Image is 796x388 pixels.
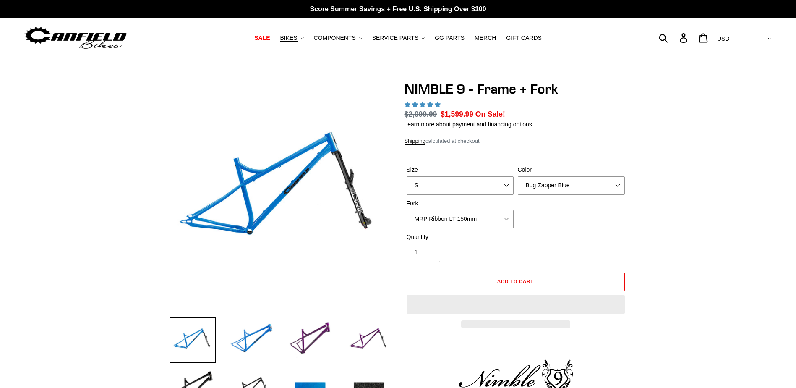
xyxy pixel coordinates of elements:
a: Shipping [405,138,426,145]
label: Size [407,165,514,174]
s: $2,099.99 [405,110,437,118]
a: Learn more about payment and financing options [405,121,532,128]
button: Add to cart [407,273,625,291]
span: Add to cart [497,278,534,284]
h1: NIMBLE 9 - Frame + Fork [405,81,627,97]
span: COMPONENTS [314,34,356,42]
img: Load image into Gallery viewer, NIMBLE 9 - Frame + Fork [170,317,216,363]
a: SALE [250,32,274,44]
button: COMPONENTS [310,32,366,44]
div: calculated at checkout. [405,137,627,145]
button: SERVICE PARTS [368,32,429,44]
a: GG PARTS [431,32,469,44]
span: MERCH [475,34,496,42]
span: SALE [254,34,270,42]
span: GIFT CARDS [506,34,542,42]
label: Quantity [407,233,514,241]
span: $1,599.99 [441,110,473,118]
button: BIKES [276,32,308,44]
img: NIMBLE 9 - Frame + Fork [171,83,390,302]
a: GIFT CARDS [502,32,546,44]
img: Load image into Gallery viewer, NIMBLE 9 - Frame + Fork [228,317,274,363]
img: Load image into Gallery viewer, NIMBLE 9 - Frame + Fork [287,317,333,363]
label: Fork [407,199,514,208]
img: Load image into Gallery viewer, NIMBLE 9 - Frame + Fork [346,317,392,363]
span: On Sale! [475,109,505,120]
input: Search [663,29,685,47]
span: 4.89 stars [405,101,442,108]
a: MERCH [470,32,500,44]
span: SERVICE PARTS [372,34,418,42]
label: Color [518,165,625,174]
span: BIKES [280,34,297,42]
span: GG PARTS [435,34,465,42]
img: Canfield Bikes [23,25,128,51]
